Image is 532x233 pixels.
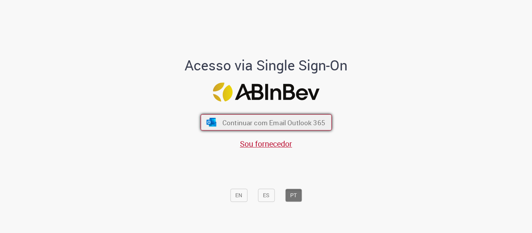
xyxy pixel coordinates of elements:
img: ícone Azure/Microsoft 360 [206,118,217,126]
a: Sou fornecedor [240,138,292,149]
h1: Acesso via Single Sign-On [158,58,374,74]
img: Logo ABInBev [213,82,319,102]
button: ES [258,189,275,202]
button: ícone Azure/Microsoft 360 Continuar com Email Outlook 365 [201,114,332,131]
button: EN [230,189,247,202]
span: Continuar com Email Outlook 365 [222,118,325,127]
button: PT [285,189,302,202]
